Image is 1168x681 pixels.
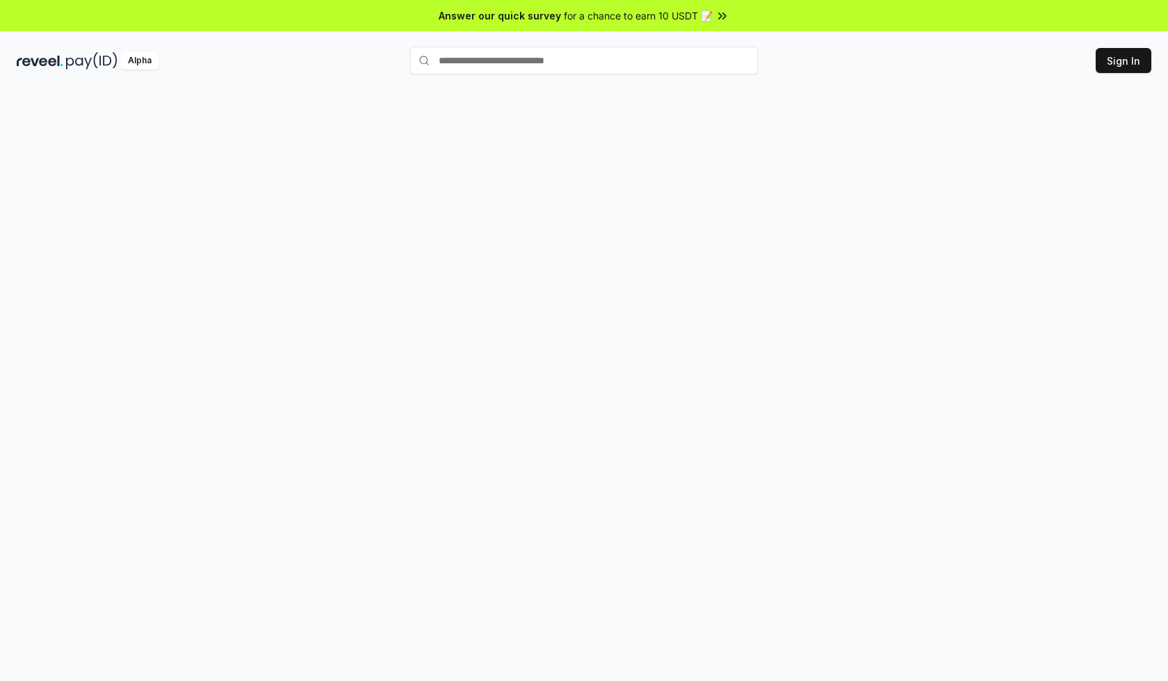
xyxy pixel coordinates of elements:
[120,52,159,70] div: Alpha
[17,52,63,70] img: reveel_dark
[1096,48,1151,73] button: Sign In
[439,8,561,23] span: Answer our quick survey
[564,8,713,23] span: for a chance to earn 10 USDT 📝
[66,52,117,70] img: pay_id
